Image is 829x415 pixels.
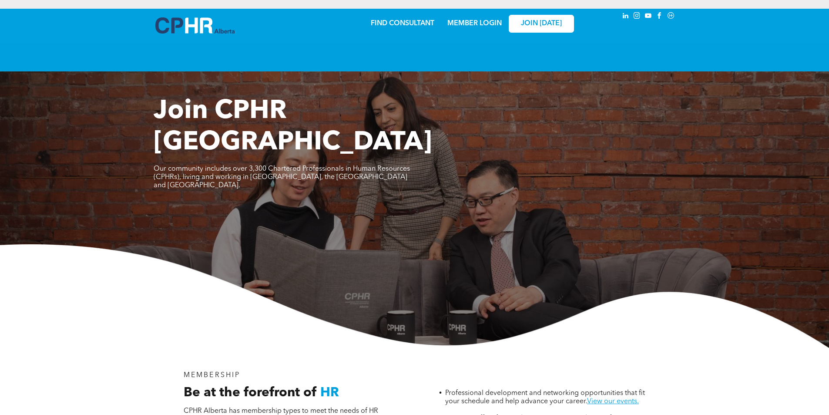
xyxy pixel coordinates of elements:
a: linkedin [621,11,631,23]
img: A blue and white logo for cp alberta [155,17,235,34]
span: Be at the forefront of [184,386,317,399]
a: youtube [644,11,653,23]
a: View our events. [587,398,639,405]
a: facebook [655,11,665,23]
span: Professional development and networking opportunities that fit your schedule and help advance you... [445,390,645,405]
span: HR [320,386,339,399]
a: Social network [666,11,676,23]
span: Join CPHR [GEOGRAPHIC_DATA] [154,98,432,156]
span: Our community includes over 3,300 Chartered Professionals in Human Resources (CPHRs), living and ... [154,165,410,189]
a: FIND CONSULTANT [371,20,434,27]
span: JOIN [DATE] [521,20,562,28]
a: instagram [632,11,642,23]
a: MEMBER LOGIN [447,20,502,27]
a: JOIN [DATE] [509,15,574,33]
span: MEMBERSHIP [184,372,241,379]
